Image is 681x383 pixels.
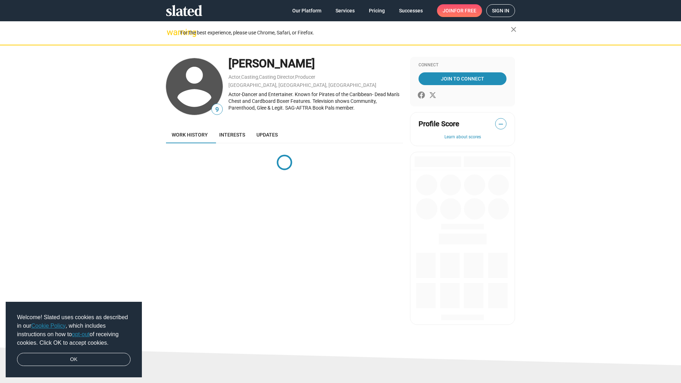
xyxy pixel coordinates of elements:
div: Actor-Dancer and Entertainer. Known for Pirates of the Caribbean- Dead Man's Chest and Cardboard ... [228,91,403,111]
a: Services [330,4,360,17]
span: Join [443,4,476,17]
a: opt-out [72,331,90,337]
a: Updates [251,126,283,143]
a: Join To Connect [419,72,506,85]
span: Work history [172,132,208,138]
div: Connect [419,62,506,68]
div: cookieconsent [6,302,142,378]
a: [GEOGRAPHIC_DATA], [GEOGRAPHIC_DATA], [GEOGRAPHIC_DATA] [228,82,376,88]
div: [PERSON_NAME] [228,56,403,71]
a: Producer [295,74,315,80]
span: — [495,120,506,129]
span: 9 [212,105,222,115]
a: Casting Director [259,74,294,80]
a: Interests [214,126,251,143]
span: for free [454,4,476,17]
span: Services [336,4,355,17]
span: Successes [399,4,423,17]
span: Profile Score [419,119,459,129]
span: Pricing [369,4,385,17]
mat-icon: warning [167,28,175,37]
span: Updates [256,132,278,138]
a: Cookie Policy [31,323,66,329]
a: Successes [393,4,428,17]
a: Work history [166,126,214,143]
a: Pricing [363,4,391,17]
span: , [258,76,259,79]
div: For the best experience, please use Chrome, Safari, or Firefox. [180,28,511,38]
mat-icon: close [509,25,518,34]
span: Sign in [492,5,509,17]
a: Actor [228,74,240,80]
span: Welcome! Slated uses cookies as described in our , which includes instructions on how to of recei... [17,313,131,347]
span: Join To Connect [420,72,505,85]
a: Joinfor free [437,4,482,17]
span: Interests [219,132,245,138]
span: Our Platform [292,4,321,17]
button: Learn about scores [419,134,506,140]
a: Casting [241,74,258,80]
a: Sign in [486,4,515,17]
a: Our Platform [287,4,327,17]
a: dismiss cookie message [17,353,131,366]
